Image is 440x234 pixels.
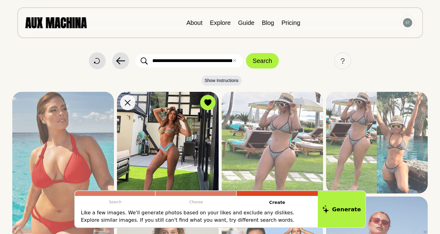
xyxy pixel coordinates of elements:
[237,196,318,209] p: Create
[156,196,237,208] p: Choose
[201,76,242,86] button: Show Instructions
[210,19,231,26] a: Explore
[334,52,351,69] button: Help
[262,19,274,26] a: Blog
[326,92,428,193] img: Search result
[238,19,254,26] a: Guide
[403,18,412,27] img: Avatar
[75,196,156,208] p: Search
[186,19,202,26] a: About
[25,17,87,28] img: AUX MACHINA
[232,57,236,64] button: ✕
[112,52,129,69] button: Back
[81,209,312,224] p: Like a few images. We'll generate photos based on your likes and exclude any dislikes. Explore si...
[222,92,323,219] img: Search result
[282,19,300,26] a: Pricing
[318,191,365,227] button: Generate
[117,92,219,210] img: Search result
[246,53,279,68] button: Search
